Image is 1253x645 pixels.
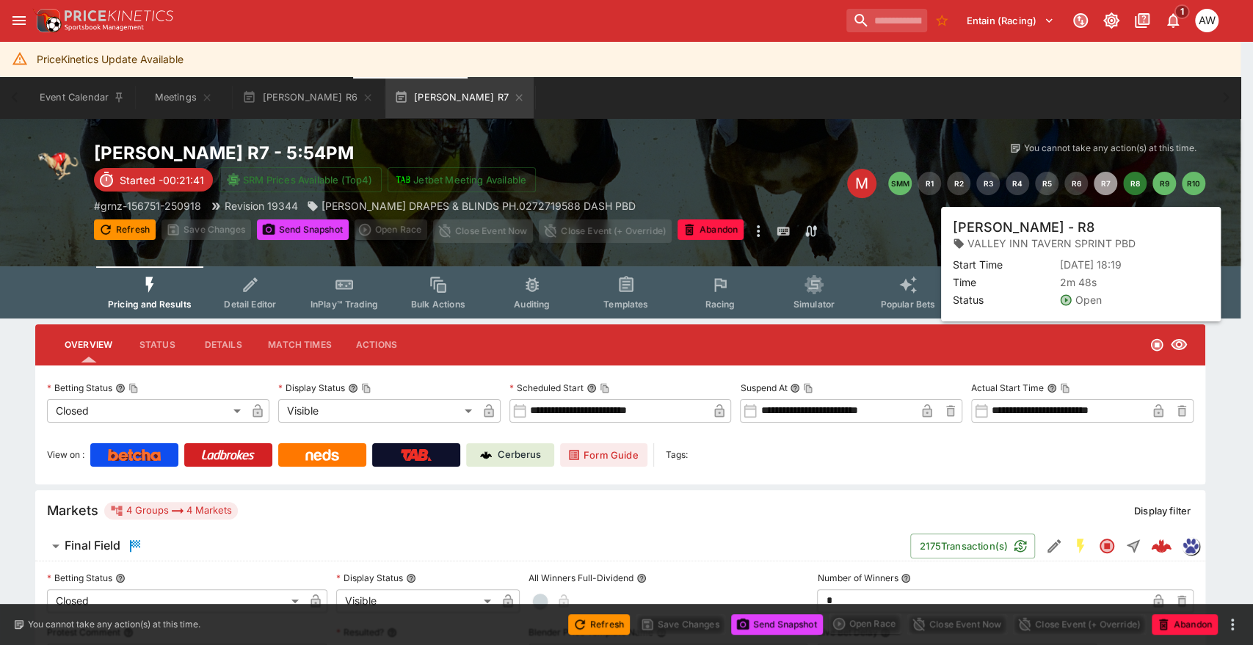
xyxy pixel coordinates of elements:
[94,219,156,240] button: Refresh
[225,198,298,214] p: Revision 19344
[219,167,382,192] button: SRM Prices Available (Top4)
[600,383,610,393] button: Copy To Clipboard
[336,572,403,584] p: Display Status
[411,299,465,310] span: Bulk Actions
[307,198,636,214] div: STEVE ANNGOW DRAPES & BLINDS PH.0272719588 DASH PBD
[1041,533,1067,559] button: Edit Detail
[108,449,161,461] img: Betcha
[930,9,954,32] button: No Bookmarks
[1024,142,1196,155] p: You cannot take any action(s) at this time.
[910,533,1035,558] button: 2175Transaction(s)
[28,618,200,631] p: You cannot take any action(s) at this time.
[918,172,941,195] button: R1
[1151,536,1172,556] img: logo-cerberus--red.svg
[53,327,124,362] button: Overview
[47,399,246,423] div: Closed
[847,169,876,198] div: Edit Meeting
[336,589,496,613] div: Visible
[1195,9,1219,32] div: Amanda Whitta
[355,219,427,240] div: split button
[1183,538,1199,554] img: grnz
[128,383,139,393] button: Copy To Clipboard
[278,399,477,423] div: Visible
[603,299,648,310] span: Templates
[257,219,349,240] button: Send Snapshot
[976,172,1000,195] button: R3
[1224,616,1241,633] button: more
[958,9,1063,32] button: Select Tenant
[1098,7,1125,34] button: Toggle light/dark mode
[480,449,492,461] img: Cerberus
[1098,537,1116,555] svg: Closed
[888,172,912,195] button: SMM
[94,198,201,214] p: Copy To Clipboard
[190,327,256,362] button: Details
[1061,299,1133,310] span: System Controls
[829,613,901,634] div: split button
[388,167,536,192] button: Jetbet Meeting Available
[1151,536,1172,556] div: f22b71f7-80a2-4999-aea2-d284985df724
[498,448,541,462] p: Cerberus
[224,299,276,310] span: Detail Editor
[666,443,688,467] label: Tags:
[47,589,304,613] div: Closed
[731,614,823,635] button: Send Snapshot
[1094,533,1120,559] button: Closed
[1150,338,1164,352] svg: Closed
[233,77,382,118] button: [PERSON_NAME] R6
[47,502,98,519] h5: Markets
[817,572,898,584] p: Number of Winners
[1152,172,1176,195] button: R9
[1129,7,1155,34] button: Documentation
[880,299,935,310] span: Popular Bets
[749,219,767,243] button: more
[705,299,735,310] span: Racing
[96,266,1144,318] div: Event type filters
[888,172,1205,195] nav: pagination navigation
[1152,614,1218,635] button: Abandon
[6,7,32,34] button: open drawer
[322,198,636,214] p: [PERSON_NAME] DRAPES & BLINDS PH.0272719588 DASH PBD
[1067,7,1094,34] button: Connected to PK
[385,77,534,118] button: [PERSON_NAME] R7
[47,382,112,394] p: Betting Status
[65,538,120,553] h6: Final Field
[310,299,378,310] span: InPlay™ Trading
[970,299,1034,310] span: Related Events
[65,10,173,21] img: PriceKinetics
[1123,172,1147,195] button: R8
[1120,533,1147,559] button: Straight
[278,382,345,394] p: Display Status
[1182,537,1199,555] div: grnz
[803,383,813,393] button: Copy To Clipboard
[1125,499,1199,522] button: Display filter
[124,327,190,362] button: Status
[344,327,410,362] button: Actions
[110,502,232,520] div: 4 Groups 4 Markets
[740,382,787,394] p: Suspend At
[971,382,1044,394] p: Actual Start Time
[560,443,647,467] a: Form Guide
[37,45,184,73] div: PriceKinetics Update Available
[793,299,835,310] span: Simulator
[678,222,744,236] span: Mark an event as closed and abandoned.
[305,449,338,461] img: Neds
[108,299,192,310] span: Pricing and Results
[1174,4,1190,19] span: 1
[1191,4,1223,37] button: Amanda Whitta
[256,327,344,362] button: Match Times
[1152,224,1199,239] p: Auto-Save
[65,24,144,31] img: Sportsbook Management
[678,219,744,240] button: Abandon
[514,299,550,310] span: Auditing
[1147,531,1176,561] a: f22b71f7-80a2-4999-aea2-d284985df724
[401,449,432,461] img: TabNZ
[1094,172,1117,195] button: R7
[1035,172,1058,195] button: R5
[35,142,82,189] img: greyhound_racing.png
[1160,7,1186,34] button: Notifications
[990,220,1205,243] div: Start From
[1067,533,1094,559] button: SGM Enabled
[1006,172,1029,195] button: R4
[529,572,633,584] p: All Winners Full-Dividend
